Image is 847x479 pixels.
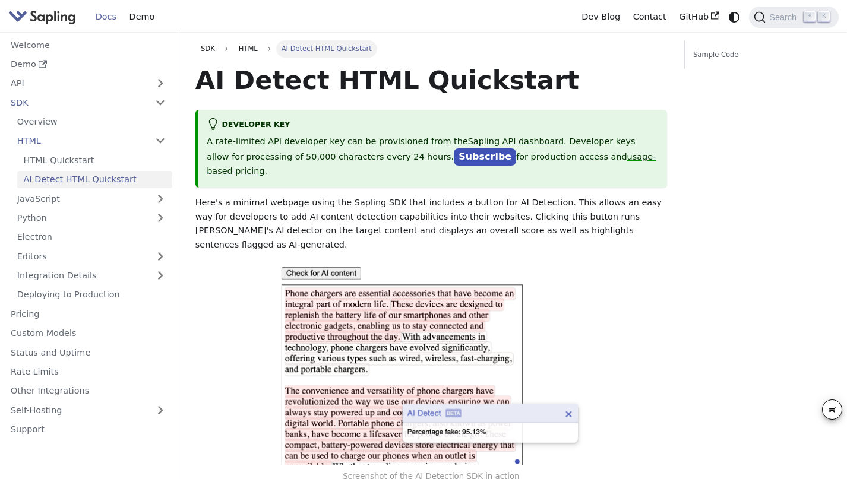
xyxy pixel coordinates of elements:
a: Editors [11,248,148,265]
a: Subscribe [454,148,516,166]
a: Integration Details [11,267,172,284]
nav: Breadcrumbs [195,40,667,57]
kbd: ⌘ [804,11,816,22]
a: Self-Hosting [4,401,172,418]
div: Developer Key [207,118,658,132]
kbd: K [818,11,830,22]
a: Overview [11,113,172,131]
a: Docs [89,8,123,26]
img: ai_detect_sdk.png [278,263,584,465]
a: Demo [4,56,172,73]
a: SDK [195,40,220,57]
button: Search (Command+K) [749,7,838,28]
a: HTML [11,132,172,150]
a: Rate Limits [4,363,172,380]
a: AI Detect HTML Quickstart [17,171,172,188]
a: Sample Code [693,49,826,61]
button: Expand sidebar category 'Editors' [148,248,172,265]
button: Collapse sidebar category 'SDK' [148,94,172,111]
a: Support [4,421,172,438]
a: Electron [11,229,172,246]
a: Demo [123,8,161,26]
a: Contact [627,8,673,26]
span: HTML [233,40,263,57]
p: Here's a minimal webpage using the Sapling SDK that includes a button for AI Detection. This allo... [195,196,667,252]
a: Status and Uptime [4,344,172,361]
a: Python [11,210,172,227]
a: SDK [4,94,148,111]
a: Custom Models [4,325,172,342]
a: GitHub [672,8,725,26]
img: Sapling.ai [8,8,76,26]
a: Deploying to Production [11,286,172,303]
a: HTML Quickstart [17,151,172,169]
a: API [4,75,148,92]
a: Dev Blog [575,8,626,26]
a: JavaScript [11,190,172,207]
a: Sapling.ai [8,8,80,26]
span: Search [766,12,804,22]
a: Pricing [4,305,172,322]
span: SDK [201,45,215,53]
a: Sapling API dashboard [468,137,564,146]
a: Other Integrations [4,382,172,399]
h1: AI Detect HTML Quickstart [195,64,667,96]
a: Welcome [4,36,172,53]
button: Expand sidebar category 'API' [148,75,172,92]
button: Switch between dark and light mode (currently system mode) [726,8,743,26]
p: A rate-limited API developer key can be provisioned from the . Developer keys allow for processin... [207,135,658,179]
span: AI Detect HTML Quickstart [276,40,378,57]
